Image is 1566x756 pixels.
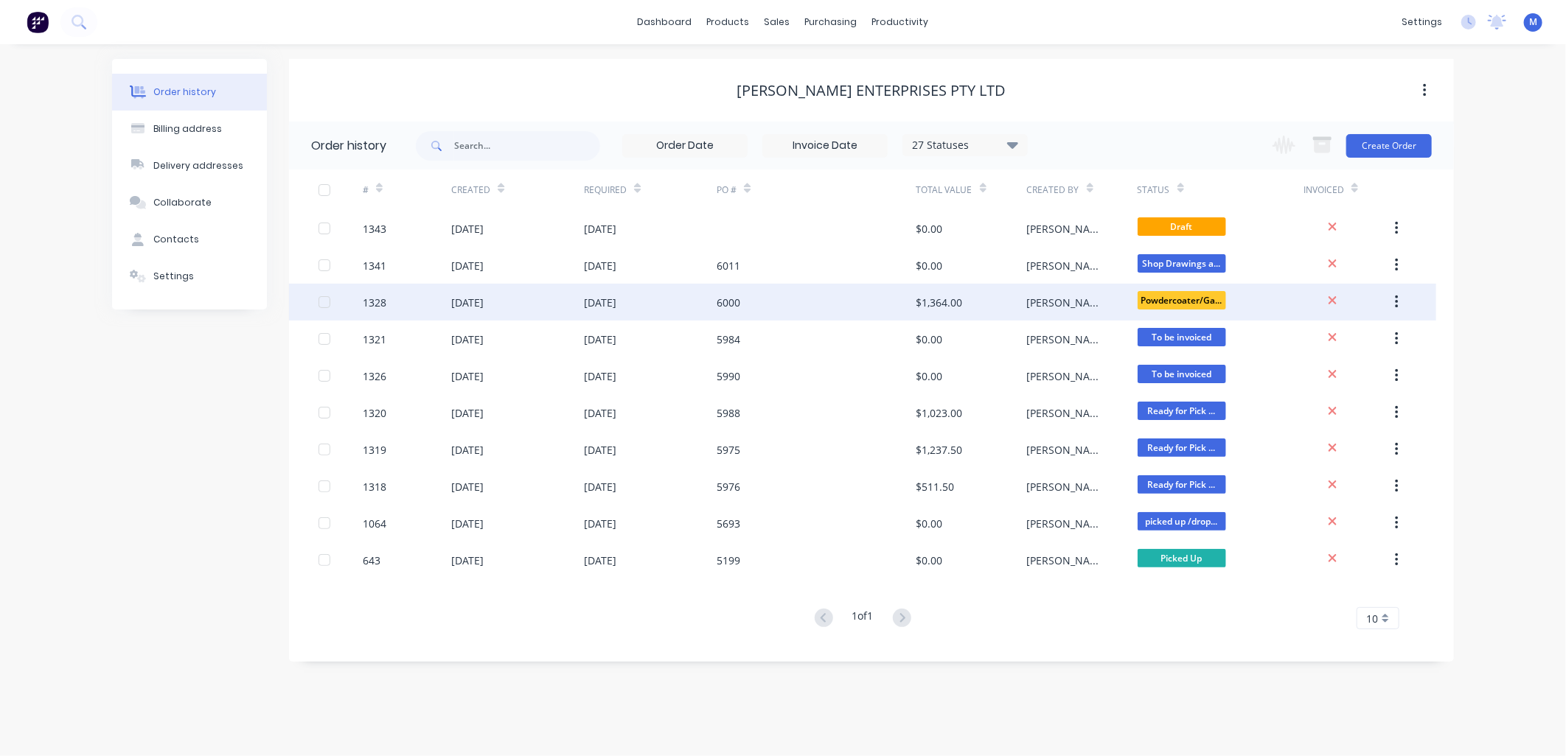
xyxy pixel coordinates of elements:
div: [PERSON_NAME] [1027,332,1108,347]
div: 6000 [717,295,740,310]
div: [DATE] [584,516,616,531]
div: Created By [1027,183,1079,197]
div: [PERSON_NAME] [1027,479,1108,494]
div: 1341 [363,258,386,273]
div: [DATE] [451,368,484,384]
div: 1321 [363,332,386,347]
div: Invoiced [1304,183,1344,197]
span: M [1529,15,1537,29]
div: 1320 [363,405,386,421]
div: [DATE] [584,258,616,273]
div: [PERSON_NAME] [1027,553,1108,568]
div: productivity [865,11,936,33]
div: 1064 [363,516,386,531]
div: $1,237.50 [916,442,963,458]
div: Delivery addresses [153,159,243,172]
div: Order history [311,137,386,155]
input: Order Date [623,135,747,157]
div: [DATE] [584,442,616,458]
div: Required [584,183,627,197]
div: [DATE] [584,221,616,237]
div: [PERSON_NAME] [1027,295,1108,310]
div: $0.00 [916,221,943,237]
span: picked up /drop... [1138,512,1226,531]
div: 5199 [717,553,740,568]
div: Contacts [153,233,199,246]
input: Invoice Date [763,135,887,157]
div: 5975 [717,442,740,458]
div: Total Value [916,183,972,197]
div: [PERSON_NAME] [1027,258,1108,273]
div: Total Value [916,169,1027,210]
input: Search... [454,131,600,161]
div: [DATE] [451,442,484,458]
div: sales [757,11,798,33]
button: Contacts [112,221,267,258]
div: Created By [1027,169,1138,210]
span: To be invoiced [1138,365,1226,383]
div: Created [451,183,490,197]
span: Powdercoater/Ga... [1138,291,1226,309]
div: 1343 [363,221,386,237]
button: Order history [112,74,267,111]
div: 1318 [363,479,386,494]
div: $0.00 [916,516,943,531]
button: Delivery addresses [112,147,267,184]
div: 27 Statuses [903,137,1027,153]
div: $511.50 [916,479,955,494]
div: [PERSON_NAME] [1027,405,1108,421]
div: [PERSON_NAME] [1027,442,1108,458]
img: Factory [27,11,49,33]
div: Created [451,169,584,210]
button: Settings [112,258,267,295]
div: [DATE] [451,295,484,310]
div: 5693 [717,516,740,531]
div: Settings [153,270,194,283]
div: [DATE] [451,221,484,237]
div: Required [584,169,717,210]
button: Collaborate [112,184,267,221]
div: [DATE] [451,516,484,531]
div: 5988 [717,405,740,421]
a: dashboard [630,11,700,33]
div: Order history [153,85,216,99]
div: purchasing [798,11,865,33]
div: [PERSON_NAME] [1027,221,1108,237]
div: PO # [717,169,916,210]
div: [DATE] [451,258,484,273]
div: Billing address [153,122,222,136]
div: $0.00 [916,332,943,347]
div: [DATE] [584,553,616,568]
div: Collaborate [153,196,212,209]
div: [DATE] [451,332,484,347]
span: Ready for Pick ... [1138,402,1226,420]
div: [DATE] [584,295,616,310]
div: 1326 [363,368,386,384]
span: To be invoiced [1138,328,1226,346]
span: Picked Up [1138,549,1226,567]
span: 10 [1366,611,1378,626]
div: [DATE] [451,405,484,421]
div: PO # [717,183,737,197]
div: 5990 [717,368,740,384]
div: [PERSON_NAME] Enterprises PTY LTD [737,82,1006,99]
div: [DATE] [584,368,616,384]
span: Shop Drawings a... [1138,254,1226,273]
div: [DATE] [584,405,616,421]
div: [DATE] [584,332,616,347]
div: $1,023.00 [916,405,963,421]
div: 1328 [363,295,386,310]
div: $0.00 [916,553,943,568]
span: Draft [1138,217,1226,236]
div: $1,364.00 [916,295,963,310]
div: [PERSON_NAME] [1027,368,1108,384]
div: 1 of 1 [852,608,874,629]
div: # [363,183,369,197]
div: products [700,11,757,33]
span: Ready for Pick ... [1138,475,1226,494]
span: Ready for Pick ... [1138,438,1226,457]
div: [DATE] [451,479,484,494]
div: # [363,169,451,210]
div: Status [1138,169,1304,210]
div: settings [1394,11,1450,33]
